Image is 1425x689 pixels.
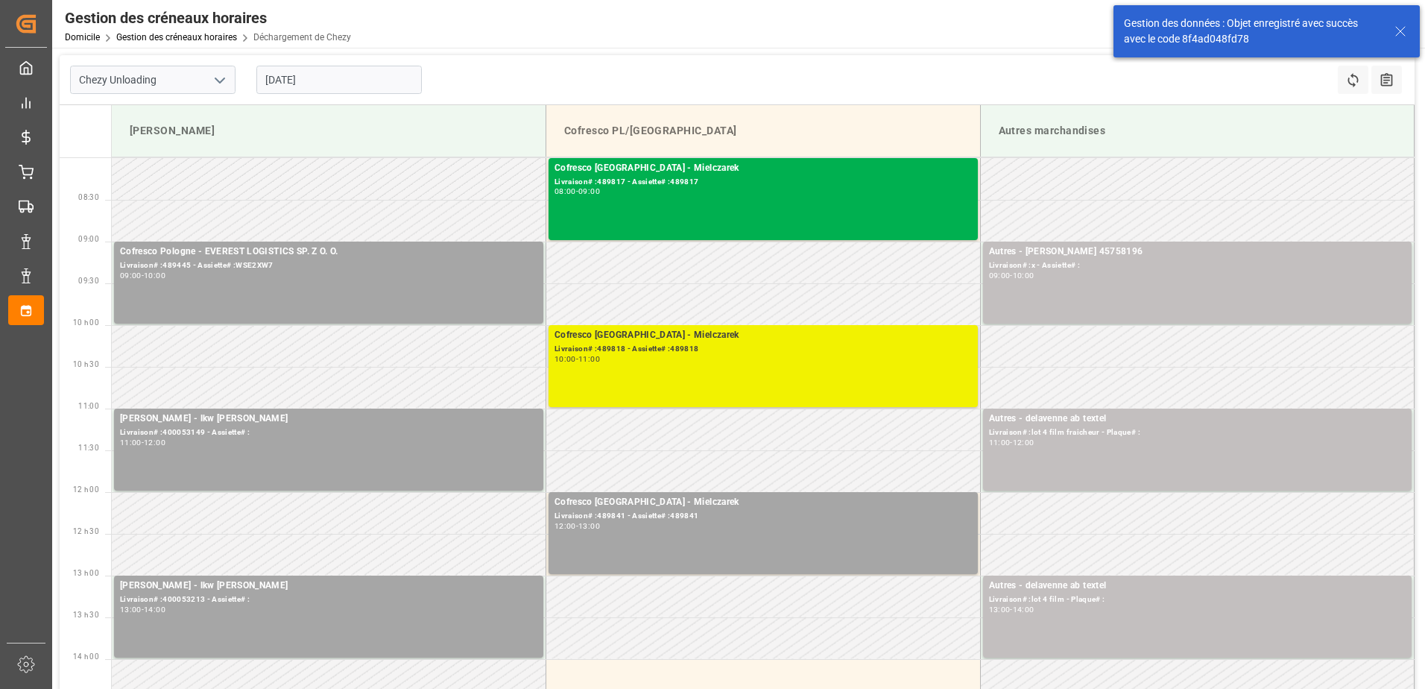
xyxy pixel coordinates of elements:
div: Autres - delavenne ab textel [989,412,1406,427]
div: Cofresco PL/[GEOGRAPHIC_DATA] [558,117,968,145]
div: 08:00 [554,188,576,195]
div: 11:00 [120,439,142,446]
div: 13:00 [578,523,600,529]
div: Livraison# :400053213 - Assiette# : [120,594,537,606]
div: Livraison# :lot 4 film fraicheur - Plaque# : [989,427,1406,439]
div: [PERSON_NAME] - lkw [PERSON_NAME] [120,412,537,427]
a: Domicile [65,32,100,43]
div: Livraison# :489445 - Assiette# :WSE2XW7 [120,259,537,272]
div: Autres - delavenne ab textel [989,579,1406,594]
div: 10:00 [1013,272,1034,279]
div: 09:00 [578,188,600,195]
div: Autres - [PERSON_NAME] 45758196 [989,245,1406,259]
div: - [1010,606,1012,613]
div: 11:00 [578,356,600,362]
div: Cofresco [GEOGRAPHIC_DATA] - Mielczarek [554,161,972,176]
div: 14:00 [1013,606,1034,613]
div: Autres marchandises [993,117,1403,145]
div: 10:00 [554,356,576,362]
div: 10:00 [144,272,165,279]
span: 10 h 30 [73,360,99,368]
span: 12 h 30 [73,527,99,535]
span: 14 h 00 [73,652,99,661]
span: 10 h 00 [73,318,99,327]
div: 12:00 [1013,439,1034,446]
input: Type à rechercher/sélectionner [70,66,236,94]
div: Cofresco [GEOGRAPHIC_DATA] - Mielczarek [554,495,972,510]
span: 09:30 [78,277,99,285]
div: - [576,523,578,529]
div: - [1010,439,1012,446]
span: 09:00 [78,235,99,243]
input: JJ-MM-AAAA [256,66,422,94]
div: Cofresco [GEOGRAPHIC_DATA] - Mielczarek [554,328,972,343]
div: 09:00 [989,272,1011,279]
div: Livraison# :489818 - Assiette# :489818 [554,343,972,356]
span: 08:30 [78,193,99,201]
div: Gestion des créneaux horaires [65,7,351,29]
div: 13:00 [120,606,142,613]
span: 13 h 00 [73,569,99,577]
div: Livraison# :489841 - Assiette# :489841 [554,510,972,523]
div: 11:00 [989,439,1011,446]
div: 13:00 [989,606,1011,613]
a: Gestion des créneaux horaires [116,32,237,43]
button: Ouvrir le menu [208,69,230,92]
div: - [142,606,144,613]
span: 13 h 30 [73,611,99,619]
span: 11:30 [78,444,99,452]
span: 12 h 00 [73,485,99,494]
div: Livraison# :400053149 - Assiette# : [120,427,537,439]
div: Gestion des données : Objet enregistré avec succès avec le code 8f4ad048fd78 [1124,16,1380,47]
div: 12:00 [554,523,576,529]
div: - [142,439,144,446]
div: - [1010,272,1012,279]
div: - [142,272,144,279]
div: [PERSON_NAME] [124,117,534,145]
span: 11:00 [78,402,99,410]
div: Livraison# :489817 - Assiette# :489817 [554,176,972,189]
div: 14:00 [144,606,165,613]
div: [PERSON_NAME] - lkw [PERSON_NAME] [120,579,537,594]
div: 09:00 [120,272,142,279]
div: - [576,356,578,362]
div: 12:00 [144,439,165,446]
div: - [576,188,578,195]
div: Livraison# :x - Assiette# : [989,259,1406,272]
div: Cofresco Pologne - EVEREST LOGISTICS SP. Z O. O. [120,245,537,259]
div: Livraison# :lot 4 film - Plaque# : [989,594,1406,606]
